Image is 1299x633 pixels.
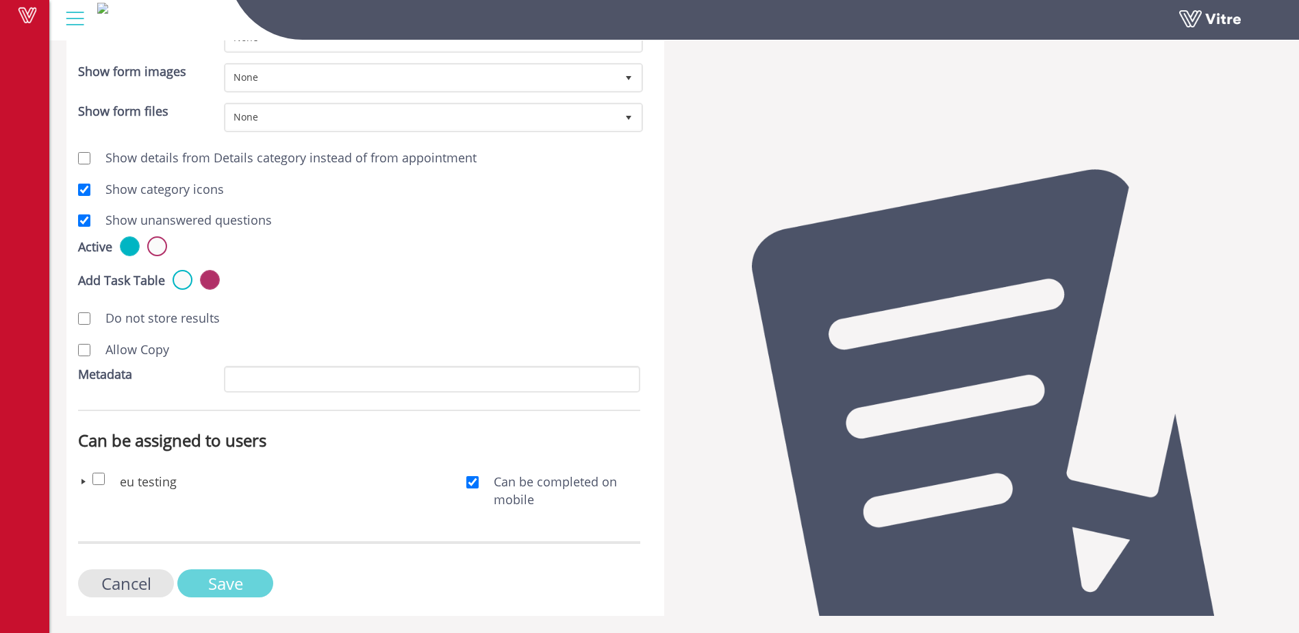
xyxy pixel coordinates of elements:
input: Show details from Details category instead of from appointment [78,152,90,164]
span: eu testing [120,473,177,490]
input: Save [177,569,273,597]
input: Show unanswered questions [78,214,90,227]
img: 89a1e879-483e-4009-bea7-dbfb47cfb1c8.jpg [97,3,108,14]
label: Do not store results [92,310,220,327]
label: Add Task Table [78,272,165,290]
label: Show form files [78,103,168,121]
input: Show category icons [78,184,90,196]
h3: Can be assigned to users [78,432,640,449]
label: Can be completed on mobile [480,473,640,508]
label: Allow Copy [92,341,169,359]
input: Cancel [78,569,174,597]
span: None [226,105,616,129]
label: Show category icons [92,181,224,199]
span: select [616,105,641,129]
input: Can be completed on mobile [466,476,479,488]
label: Active [78,238,112,256]
input: Do not store results [78,312,90,325]
input: Allow Copy [78,344,90,356]
label: Metadata [78,366,132,384]
span: select [616,65,641,90]
label: Show details from Details category instead of from appointment [92,149,477,167]
label: Show form images [78,63,186,81]
span: None [226,65,616,90]
label: Show unanswered questions [92,212,272,229]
